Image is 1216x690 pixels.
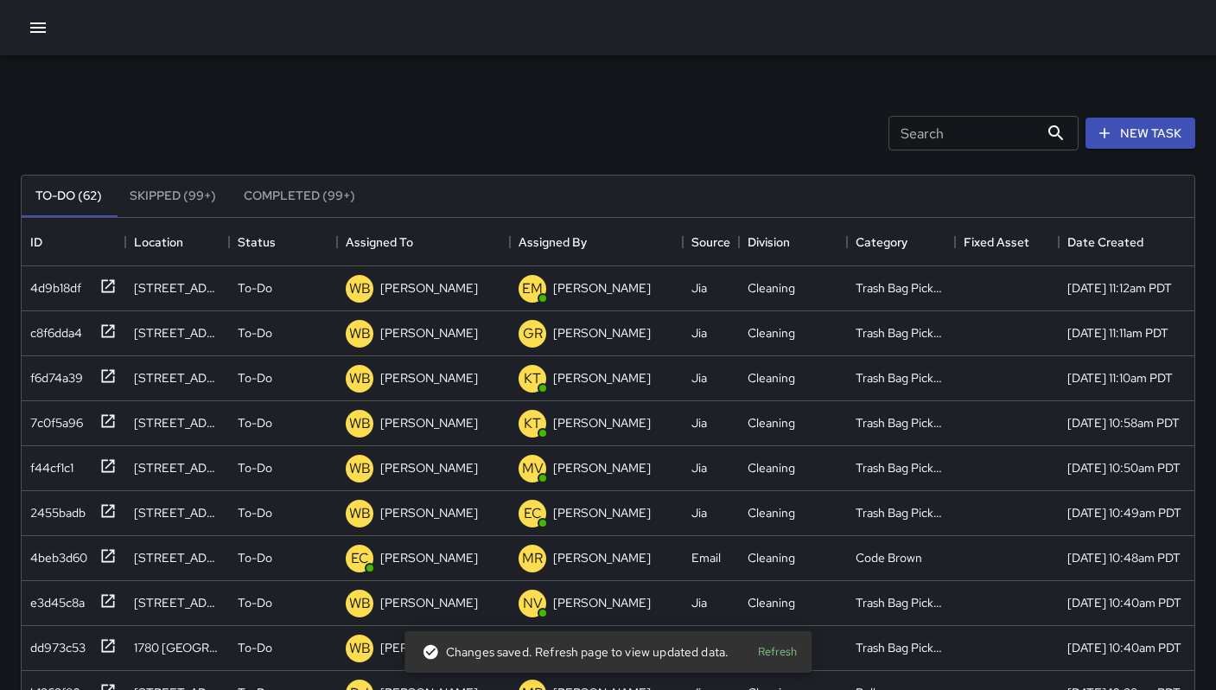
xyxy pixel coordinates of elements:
div: c8f6dda4 [23,317,82,342]
p: [PERSON_NAME] [553,504,651,521]
p: EM [522,278,543,299]
p: To-Do [238,549,272,566]
div: Source [683,218,739,266]
div: Assigned By [510,218,683,266]
p: KT [524,368,541,389]
button: Skipped (99+) [116,176,230,217]
p: To-Do [238,369,272,387]
button: To-Do (62) [22,176,116,217]
p: WB [349,503,371,524]
div: 1780 Folsom Street [134,639,220,656]
p: KT [524,413,541,434]
p: To-Do [238,504,272,521]
p: [PERSON_NAME] [380,324,478,342]
div: 9/10/2025, 10:50am PDT [1067,459,1181,476]
p: [PERSON_NAME] [553,369,651,387]
div: Trash Bag Pickup [856,594,946,611]
div: Trash Bag Pickup [856,324,946,342]
div: Location [125,218,229,266]
div: Assigned To [346,218,413,266]
p: To-Do [238,279,272,297]
p: WB [349,458,371,479]
div: Source [691,218,730,266]
p: To-Do [238,594,272,611]
div: Status [238,218,276,266]
div: 1071 Howard Street [134,369,220,387]
p: [PERSON_NAME] [380,279,478,297]
div: Trash Bag Pickup [856,639,946,656]
div: Cleaning [748,549,795,566]
div: 1070 Howard Street [134,279,220,297]
p: MV [522,458,544,479]
p: [PERSON_NAME] [380,594,478,611]
p: NV [523,593,543,614]
div: e3d45c8a [23,587,85,611]
div: Jia [691,324,707,342]
div: 1070 Howard Street [134,594,220,611]
button: Refresh [749,639,805,666]
div: Trash Bag Pickup [856,504,946,521]
div: 4beb3d60 [23,542,87,566]
div: 9/10/2025, 10:40am PDT [1067,639,1181,656]
div: Category [847,218,955,266]
div: Division [739,218,847,266]
div: Cleaning [748,279,795,297]
div: Code Brown [856,549,922,566]
button: Completed (99+) [230,176,369,217]
div: Location [134,218,183,266]
p: WB [349,368,371,389]
p: [PERSON_NAME] [553,459,651,476]
p: [PERSON_NAME] [553,594,651,611]
div: 1070 Howard Street [134,414,220,431]
div: ID [30,218,42,266]
div: Trash Bag Pickup [856,414,946,431]
div: 9/10/2025, 10:58am PDT [1067,414,1180,431]
div: 4d9b18df [23,272,81,297]
p: [PERSON_NAME] [380,639,478,656]
p: WB [349,638,371,659]
p: To-Do [238,639,272,656]
div: Fixed Asset [964,218,1029,266]
div: Jia [691,594,707,611]
p: [PERSON_NAME] [380,459,478,476]
p: EC [524,503,542,524]
p: To-Do [238,414,272,431]
div: 7c0f5a96 [23,407,83,431]
div: Cleaning [748,324,795,342]
p: [PERSON_NAME] [380,414,478,431]
div: Changes saved. Refresh page to view updated data. [422,636,729,668]
p: WB [349,323,371,344]
div: Division [748,218,790,266]
div: Assigned To [337,218,510,266]
div: 1070 Howard Street [134,504,220,521]
div: Cleaning [748,594,795,611]
div: f6d74a39 [23,362,83,387]
p: WB [349,413,371,434]
div: f44cf1c1 [23,452,73,476]
div: Trash Bag Pickup [856,459,946,476]
div: Cleaning [748,504,795,521]
div: Email [691,549,721,566]
div: Assigned By [519,218,587,266]
div: 15 Grace Street [134,549,220,566]
p: GR [523,323,543,344]
div: 9/10/2025, 10:49am PDT [1067,504,1181,521]
div: dd973c53 [23,632,86,656]
div: Jia [691,504,707,521]
div: 9/10/2025, 11:12am PDT [1067,279,1172,297]
div: Jia [691,459,707,476]
div: Jia [691,279,707,297]
div: Trash Bag Pickup [856,279,946,297]
button: New Task [1085,118,1195,150]
p: [PERSON_NAME] [553,279,651,297]
div: Date Created [1067,218,1143,266]
p: [PERSON_NAME] [553,414,651,431]
div: 2455badb [23,497,86,521]
div: Cleaning [748,369,795,387]
div: Trash Bag Pickup [856,369,946,387]
div: Jia [691,369,707,387]
p: WB [349,593,371,614]
div: 9/10/2025, 10:40am PDT [1067,594,1181,611]
div: 9/10/2025, 11:11am PDT [1067,324,1168,342]
p: [PERSON_NAME] [553,549,651,566]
